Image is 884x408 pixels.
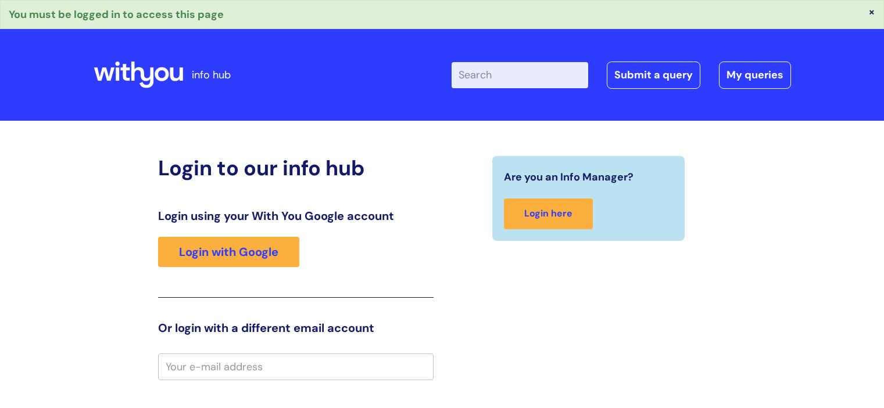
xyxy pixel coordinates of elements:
[158,237,299,267] a: Login with Google
[158,321,434,335] h3: Or login with a different email account
[504,168,634,186] span: Are you an Info Manager?
[192,66,231,84] p: info hub
[452,62,588,88] input: Search
[158,156,434,180] h2: Login to our info hub
[504,198,593,229] a: Login here
[868,6,875,17] button: ×
[607,62,700,88] a: Submit a query
[158,209,434,223] h3: Login using your With You Google account
[719,62,791,88] a: My queries
[158,353,434,380] input: Your e-mail address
